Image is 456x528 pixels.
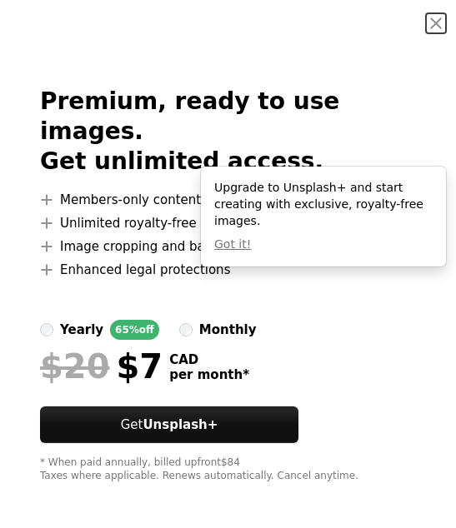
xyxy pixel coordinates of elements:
input: yearly65%off [40,323,53,336]
li: Enhanced legal protections [40,260,416,280]
li: Members-only content added monthly [40,190,416,210]
li: Image cropping and background removal [40,237,416,257]
li: Unlimited royalty-free downloads [40,213,416,233]
span: $20 [40,346,110,386]
div: $7 [40,346,163,386]
strong: Unsplash+ [143,417,218,432]
div: * When paid annually, billed upfront $84 Taxes where applicable. Renews automatically. Cancel any... [40,456,416,483]
div: Upgrade to Unsplash+ and start creating with exclusive, royalty-free images. [201,167,446,266]
div: monthly [199,320,257,340]
button: Got it! [214,237,251,253]
div: 65% off [110,320,159,340]
h2: Premium, ready to use images. Get unlimited access. [40,87,416,177]
span: per month * [169,367,249,382]
div: yearly [60,320,103,340]
input: monthly [179,323,193,336]
span: CAD [169,352,249,367]
button: GetUnsplash+ [40,406,298,443]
